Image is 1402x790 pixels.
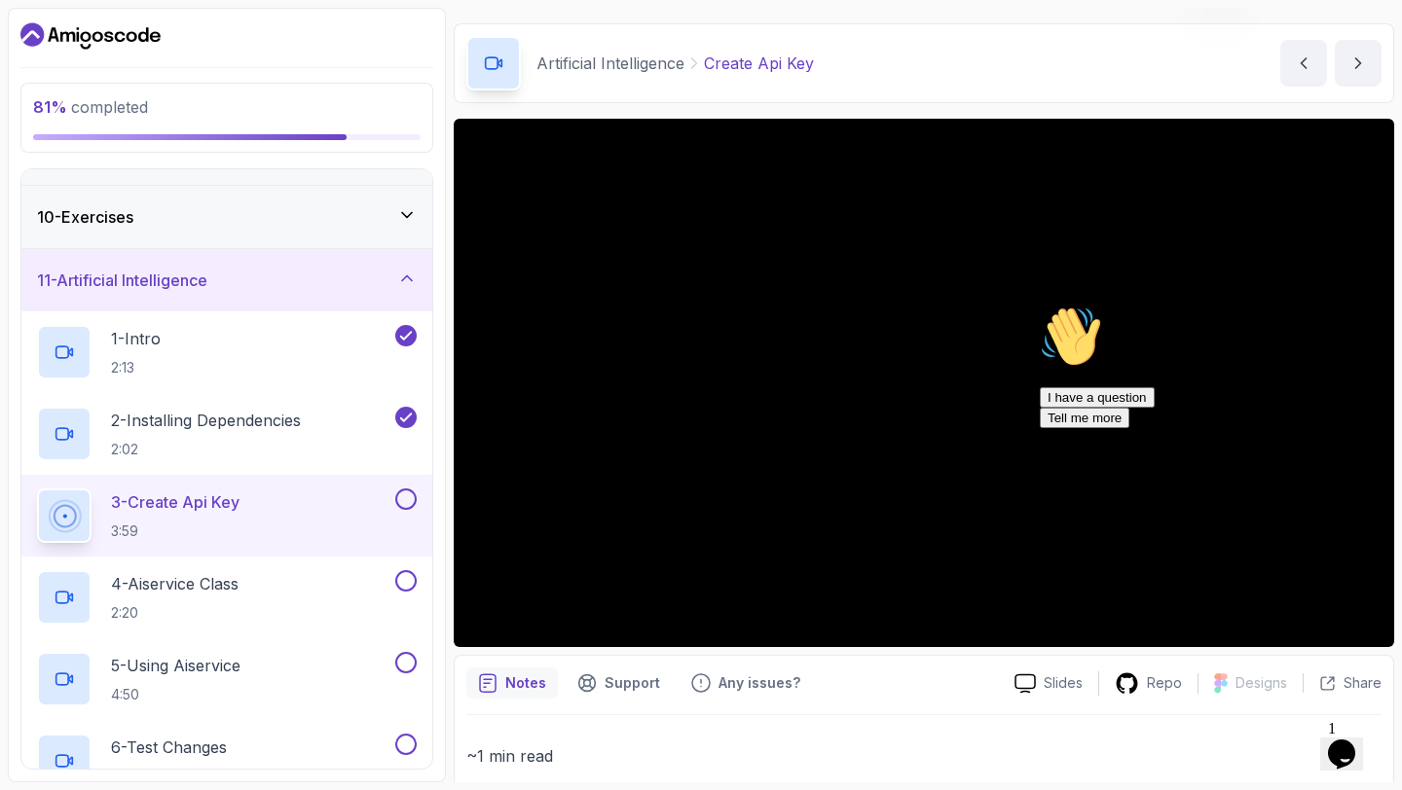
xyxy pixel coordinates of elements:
[8,58,193,73] span: Hi! How can we help?
[1032,298,1383,702] iframe: chat widget
[454,119,1394,647] iframe: 3 - Create API Key
[466,742,1382,770] p: ~1 min read
[37,570,417,625] button: 4-Aiservice Class2:20
[704,52,814,75] p: Create Api Key
[37,269,207,292] h3: 11 - Artificial Intelligence
[605,673,660,693] p: Support
[111,603,239,623] p: 2:20
[466,667,558,699] button: notes button
[680,667,812,699] button: Feedback button
[33,97,67,117] span: 81 %
[111,572,239,595] p: 4 - Aiservice Class
[37,734,417,788] button: 6-Test Changes3:10
[8,8,70,70] img: :wave:
[37,652,417,706] button: 5-Using Aiservice4:50
[111,685,240,704] p: 4:50
[21,249,432,311] button: 11-Artificial Intelligence
[111,654,240,677] p: 5 - Using Aiservice
[505,673,546,693] p: Notes
[536,52,684,75] p: Artificial Intelligence
[33,97,148,117] span: completed
[111,440,301,459] p: 2:02
[111,358,161,377] p: 2:13
[1280,40,1327,87] button: previous content
[999,673,1098,694] a: Slides
[111,490,240,514] p: 3 - Create Api Key
[111,767,227,786] p: 3:10
[111,521,240,541] p: 3:59
[111,409,301,432] p: 2 - Installing Dependencies
[719,673,800,693] p: Any issues?
[8,110,97,130] button: Tell me more
[37,407,417,461] button: 2-Installing Dependencies2:02
[1320,712,1383,771] iframe: chat widget
[37,205,133,229] h3: 10 - Exercises
[8,8,358,130] div: 👋Hi! How can we help?I have a questionTell me more
[111,327,161,350] p: 1 - Intro
[1335,40,1382,87] button: next content
[8,90,123,110] button: I have a question
[111,736,227,759] p: 6 - Test Changes
[37,325,417,379] button: 1-Intro2:13
[20,20,161,52] a: Dashboard
[21,186,432,248] button: 10-Exercises
[566,667,672,699] button: Support button
[37,488,417,543] button: 3-Create Api Key3:59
